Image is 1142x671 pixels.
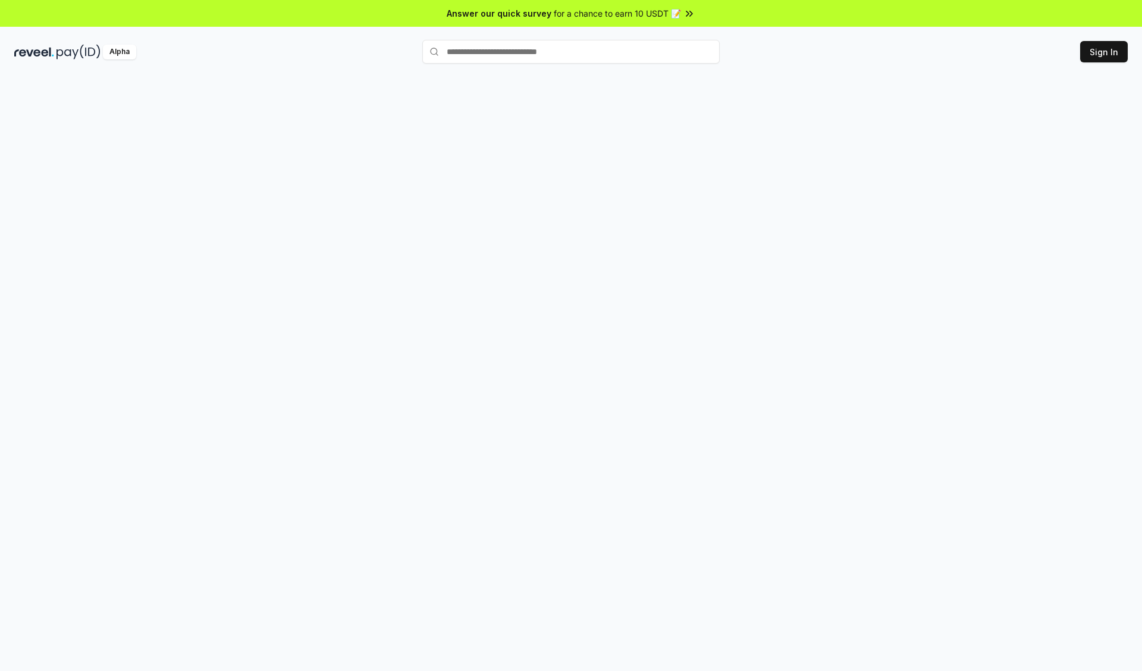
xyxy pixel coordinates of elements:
div: Alpha [103,45,136,59]
img: pay_id [57,45,101,59]
span: for a chance to earn 10 USDT 📝 [554,7,681,20]
button: Sign In [1080,41,1128,62]
span: Answer our quick survey [447,7,551,20]
img: reveel_dark [14,45,54,59]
